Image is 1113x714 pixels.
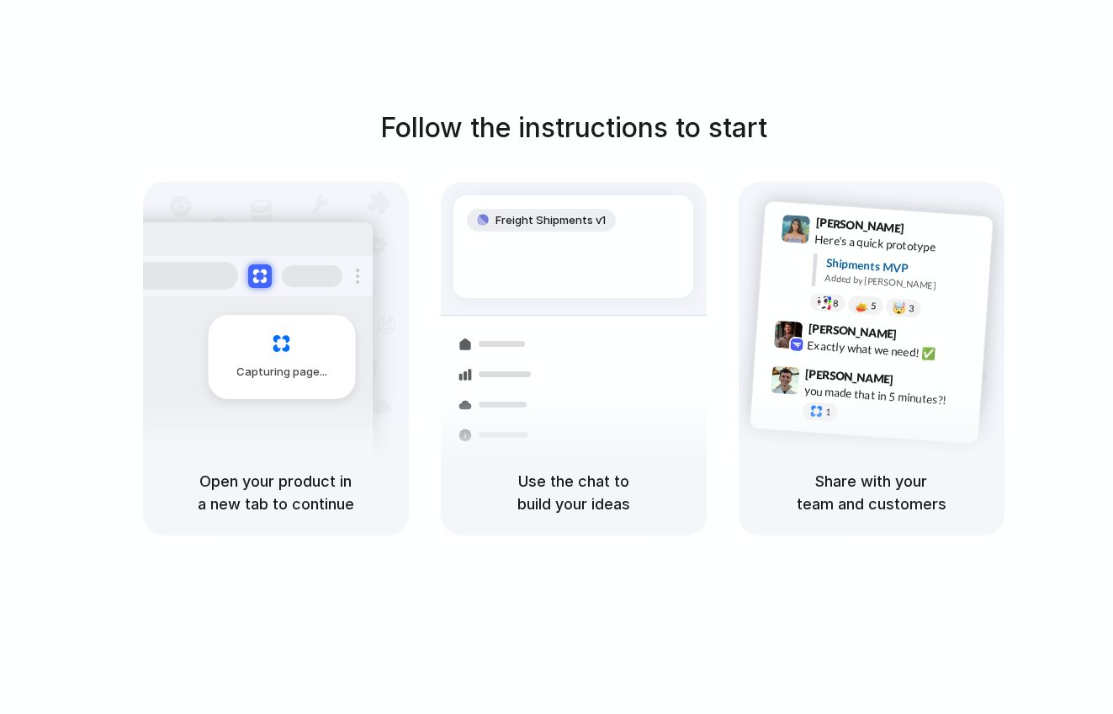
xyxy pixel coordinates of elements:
[807,336,975,365] div: Exactly what we need! ✅
[808,318,897,343] span: [PERSON_NAME]
[909,221,943,241] span: 9:41 AM
[461,470,686,515] h5: Use the chat to build your ideas
[236,364,330,381] span: Capturing page
[824,270,979,295] div: Added by [PERSON_NAME]
[824,407,830,416] span: 1
[901,327,935,347] span: 9:42 AM
[832,298,838,307] span: 8
[898,372,933,392] span: 9:47 AM
[908,303,914,312] span: 3
[803,381,972,410] div: you made that in 5 minutes?!
[870,301,876,310] span: 5
[892,301,906,314] div: 🤯
[380,108,767,148] h1: Follow the instructions to start
[825,253,981,281] div: Shipments MVP
[804,364,893,388] span: [PERSON_NAME]
[759,470,984,515] h5: Share with your team and customers
[163,470,389,515] h5: Open your product in a new tab to continue
[496,212,606,229] span: Freight Shipments v1
[815,213,904,237] span: [PERSON_NAME]
[814,230,982,258] div: Here's a quick prototype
